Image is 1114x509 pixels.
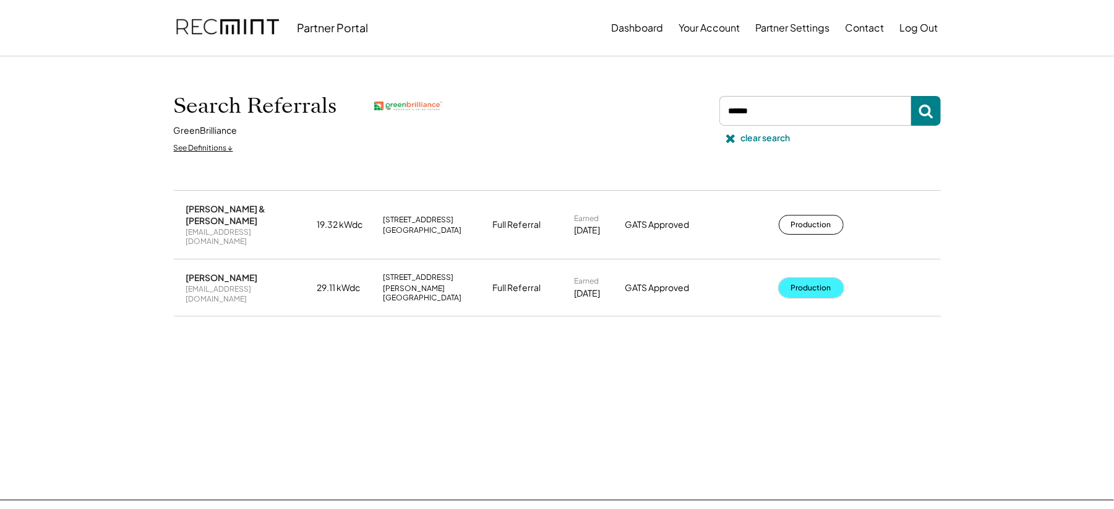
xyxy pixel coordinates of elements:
div: [EMAIL_ADDRESS][DOMAIN_NAME] [186,284,310,303]
div: [PERSON_NAME] [186,272,258,283]
div: [STREET_ADDRESS] [383,215,454,225]
div: GATS Approved [625,219,718,231]
div: Domain: [DOMAIN_NAME] [32,32,136,42]
div: Full Referral [493,219,541,231]
button: Your Account [679,15,740,40]
div: GreenBrilliance [174,124,238,137]
img: logo_orange.svg [20,20,30,30]
div: v 4.0.25 [35,20,61,30]
button: Production [779,215,844,235]
div: Domain Overview [47,73,111,81]
button: Contact [846,15,885,40]
div: Keywords by Traffic [137,73,208,81]
div: Full Referral [493,282,541,294]
div: [GEOGRAPHIC_DATA] [383,225,462,235]
img: tab_keywords_by_traffic_grey.svg [123,72,133,82]
div: 19.32 kWdc [317,219,376,231]
button: Log Out [900,15,938,40]
div: clear search [741,132,791,144]
div: Partner Portal [298,20,369,35]
div: [DATE] [575,287,601,300]
div: GATS Approved [625,282,718,294]
button: Partner Settings [756,15,830,40]
h1: Search Referrals [174,93,337,119]
button: Production [779,278,844,298]
img: tab_domain_overview_orange.svg [33,72,43,82]
div: [PERSON_NAME] & [PERSON_NAME] [186,203,310,225]
div: [EMAIL_ADDRESS][DOMAIN_NAME] [186,227,310,246]
div: See Definitions ↓ [174,143,233,154]
div: [STREET_ADDRESS] [383,272,454,282]
div: [PERSON_NAME][GEOGRAPHIC_DATA] [383,284,486,303]
button: Dashboard [612,15,664,40]
img: greenbrilliance.png [374,102,442,111]
div: [DATE] [575,224,601,237]
img: recmint-logotype%403x.png [176,7,279,49]
div: Earned [575,214,599,224]
div: Earned [575,276,599,286]
img: website_grey.svg [20,32,30,42]
div: 29.11 kWdc [317,282,376,294]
